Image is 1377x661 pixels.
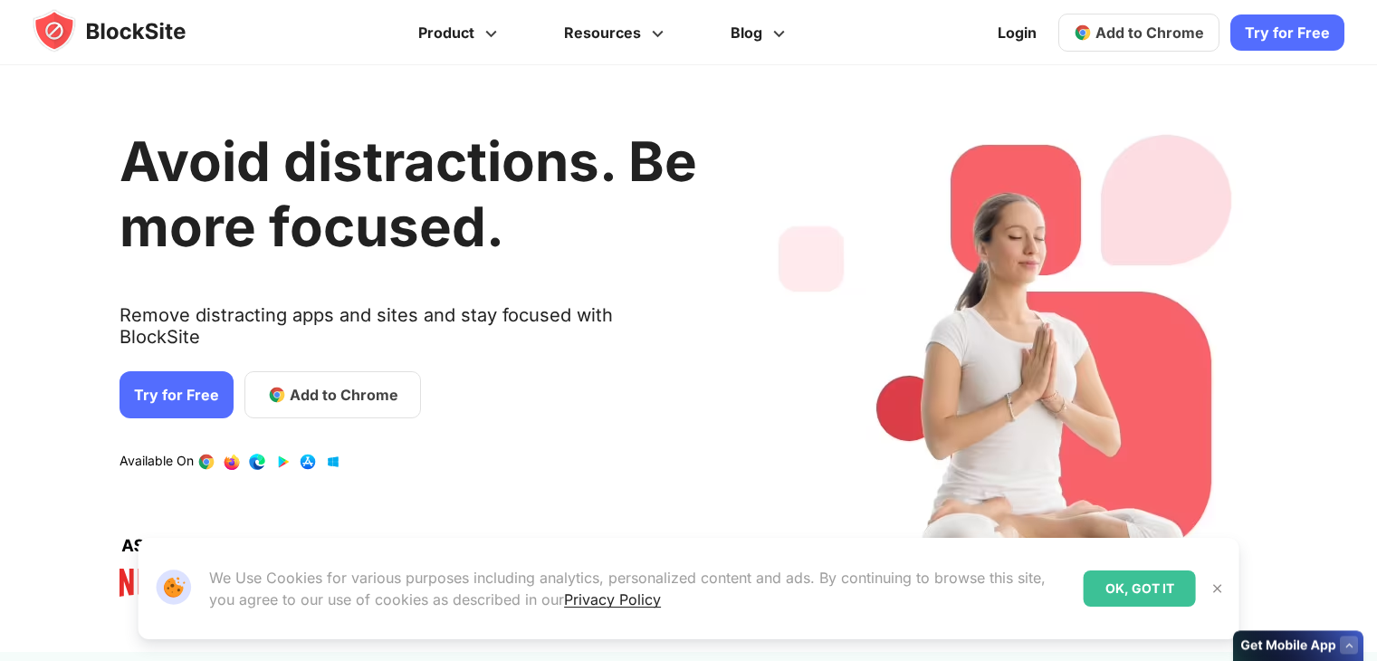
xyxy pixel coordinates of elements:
button: Close [1206,577,1229,600]
a: Try for Free [1230,14,1344,51]
text: Available On [120,453,194,471]
a: Try for Free [120,371,234,418]
img: blocksite-icon.5d769676.svg [33,9,221,53]
span: Add to Chrome [290,384,398,406]
a: Login [987,11,1047,54]
h1: Avoid distractions. Be more focused. [120,129,697,259]
div: OK, GOT IT [1084,570,1196,607]
p: We Use Cookies for various purposes including analytics, personalized content and ads. By continu... [209,567,1069,610]
img: Close [1210,581,1225,596]
img: chrome-icon.svg [1074,24,1092,42]
a: Privacy Policy [564,590,661,608]
text: Remove distracting apps and sites and stay focused with BlockSite [120,304,697,362]
a: Add to Chrome [1058,14,1219,52]
a: Add to Chrome [244,371,421,418]
span: Add to Chrome [1095,24,1204,42]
